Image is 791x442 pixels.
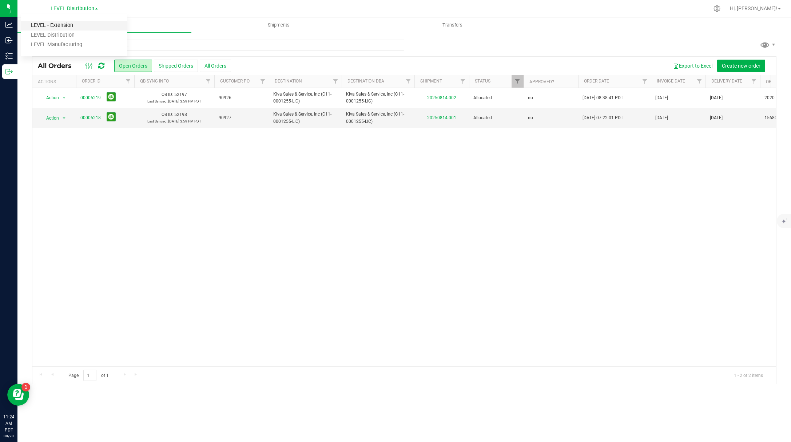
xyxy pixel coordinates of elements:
span: 1 - 2 of 2 items [728,370,769,381]
span: [DATE] 3:59 PM PDT [168,119,201,123]
span: [DATE] 07:22:01 PDT [583,114,623,121]
a: Filter [122,75,134,88]
a: Order ID [82,79,100,84]
a: Destination DBA [347,79,384,84]
span: select [60,113,69,123]
span: All Orders [38,62,79,70]
a: QB Sync Info [140,79,169,84]
a: Customer PO [220,79,250,84]
span: select [60,93,69,103]
span: Allocated [473,114,519,121]
a: Filter [639,75,651,88]
span: QB ID: [162,92,173,97]
a: Order Date [584,79,609,84]
span: [DATE] [710,114,723,121]
a: Shipments [191,17,365,33]
span: Last Synced: [147,99,167,103]
button: Open Orders [114,60,152,72]
iframe: Resource center unread badge [21,383,30,391]
a: Filter [748,75,760,88]
span: 15680 [764,114,777,121]
a: 00005219 [80,95,101,101]
button: Export to Excel [668,60,717,72]
div: Actions [38,79,73,84]
span: Kiva Sales & Service, Inc (C11-0001255-LIC) [346,91,410,105]
iframe: Resource center [7,384,29,406]
inline-svg: Inbound [5,37,13,44]
a: Shipment [420,79,442,84]
span: QB ID: [162,112,173,117]
a: Destination [275,79,302,84]
span: Kiva Sales & Service, Inc (C11-0001255-LIC) [273,111,337,125]
a: Filter [512,75,524,88]
inline-svg: Analytics [5,21,13,28]
span: Kiva Sales & Service, Inc (C11-0001255-LIC) [346,111,410,125]
inline-svg: Inventory [5,52,13,60]
span: Action [40,113,59,123]
span: Page of 1 [62,370,115,381]
a: Orders [17,17,191,33]
span: [DATE] 08:38:41 PDT [583,95,623,101]
span: [DATE] [655,95,668,101]
a: 20250814-001 [427,115,456,120]
a: Filter [457,75,469,88]
a: Approved? [529,79,554,84]
span: 90927 [219,114,265,121]
span: no [528,114,533,121]
button: All Orders [200,60,231,72]
span: Transfers [433,22,472,28]
span: 52197 [174,92,187,97]
a: Filter [693,75,705,88]
span: LEVEL Distribution [51,5,94,12]
a: Filter [257,75,269,88]
a: LEVEL Manufacturing [21,40,127,50]
span: 2020 [764,95,775,101]
a: 20250814-002 [427,95,456,100]
a: 00005218 [80,114,101,121]
a: Filter [202,75,214,88]
span: 90926 [219,95,265,101]
a: Filter [402,75,414,88]
span: Hi, [PERSON_NAME]! [730,5,777,11]
button: Create new order [717,60,765,72]
a: LEVEL Distribution [21,31,127,40]
p: 08/20 [3,433,14,439]
a: Filter [330,75,342,88]
p: 11:24 AM PDT [3,414,14,433]
a: LEVEL - Extension [21,21,127,31]
a: Status [475,79,490,84]
span: 52198 [174,112,187,117]
span: Last Synced: [147,119,167,123]
span: Action [40,93,59,103]
a: Delivery Date [711,79,742,84]
input: 1 [83,370,96,381]
span: Create new order [722,63,760,69]
span: no [528,95,533,101]
div: Manage settings [712,5,722,12]
span: Kiva Sales & Service, Inc (C11-0001255-LIC) [273,91,337,105]
a: Invoice Date [657,79,685,84]
span: [DATE] [655,114,668,121]
span: Shipments [258,22,299,28]
inline-svg: Outbound [5,68,13,75]
span: Allocated [473,95,519,101]
span: [DATE] [710,95,723,101]
a: Transfers [366,17,540,33]
button: Shipped Orders [154,60,198,72]
input: Search Order ID, Destination, Customer PO... [32,40,404,51]
span: [DATE] 3:59 PM PDT [168,99,201,103]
